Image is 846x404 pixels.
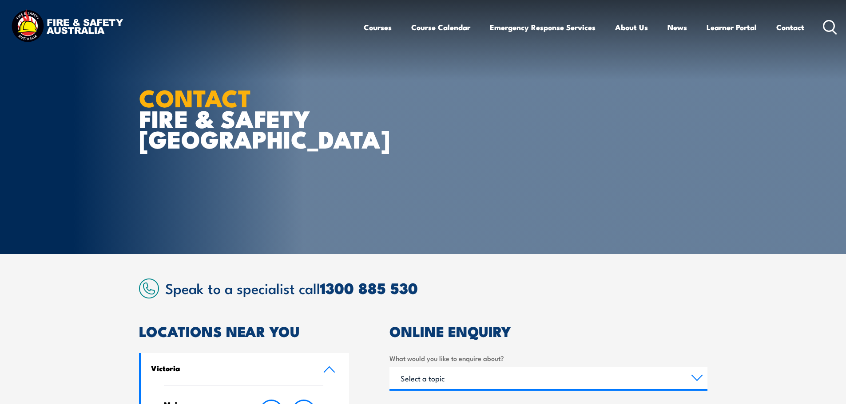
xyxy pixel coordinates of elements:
h2: Speak to a specialist call [165,280,707,296]
a: Learner Portal [707,16,757,39]
a: 1300 885 530 [320,276,418,299]
a: Emergency Response Services [490,16,596,39]
label: What would you like to enquire about? [389,353,707,363]
h2: ONLINE ENQUIRY [389,325,707,337]
a: Courses [364,16,392,39]
a: Contact [776,16,804,39]
h2: LOCATIONS NEAR YOU [139,325,350,337]
h1: FIRE & SAFETY [GEOGRAPHIC_DATA] [139,87,358,149]
a: Course Calendar [411,16,470,39]
a: Victoria [141,353,350,385]
strong: CONTACT [139,78,251,115]
a: About Us [615,16,648,39]
a: News [667,16,687,39]
h4: Victoria [151,363,310,373]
